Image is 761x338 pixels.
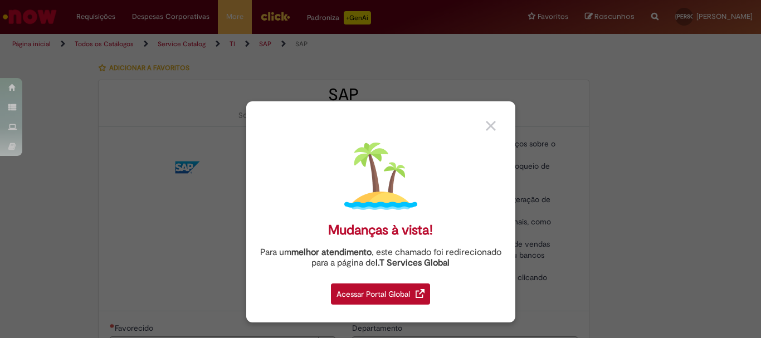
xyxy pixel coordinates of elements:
img: island.png [344,140,417,213]
strong: melhor atendimento [291,247,372,258]
a: I.T Services Global [375,251,450,268]
div: Para um , este chamado foi redirecionado para a página de [255,247,507,268]
div: Acessar Portal Global [331,283,430,305]
div: Mudanças à vista! [328,222,433,238]
img: redirect_link.png [416,289,425,298]
img: close_button_grey.png [486,121,496,131]
a: Acessar Portal Global [331,277,430,305]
